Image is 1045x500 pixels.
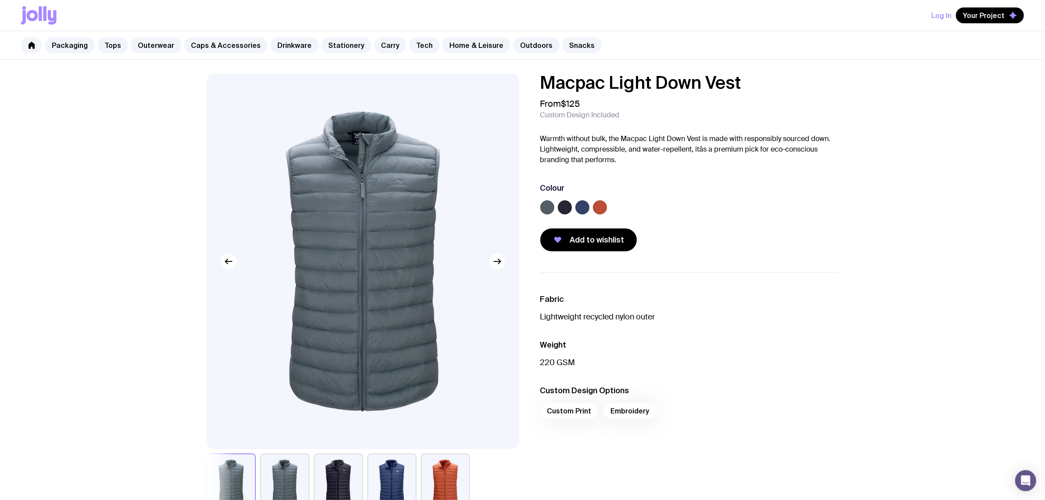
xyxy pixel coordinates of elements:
[540,134,839,165] p: Warmth without bulk, the Macpac Light Down Vest is made with responsibly sourced down. Lightweigh...
[540,312,839,322] p: Lightweight recycled nylon outer
[1015,470,1036,491] div: Open Intercom Messenger
[321,37,371,53] a: Stationery
[540,294,839,304] h3: Fabric
[956,7,1024,23] button: Your Project
[540,228,637,251] button: Add to wishlist
[374,37,406,53] a: Carry
[540,183,565,193] h3: Colour
[513,37,560,53] a: Outdoors
[184,37,268,53] a: Caps & Accessories
[562,37,602,53] a: Snacks
[963,11,1005,20] span: Your Project
[540,74,839,91] h1: Macpac Light Down Vest
[540,340,839,350] h3: Weight
[540,111,620,120] span: Custom Design Included
[45,37,95,53] a: Packaging
[540,385,839,396] h3: Custom Design Options
[442,37,510,53] a: Home & Leisure
[409,37,440,53] a: Tech
[931,7,952,23] button: Log In
[97,37,128,53] a: Tops
[570,235,625,245] span: Add to wishlist
[561,98,580,109] span: $125
[540,357,839,368] p: 220 GSM
[270,37,319,53] a: Drinkware
[131,37,181,53] a: Outerwear
[540,98,580,109] span: From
